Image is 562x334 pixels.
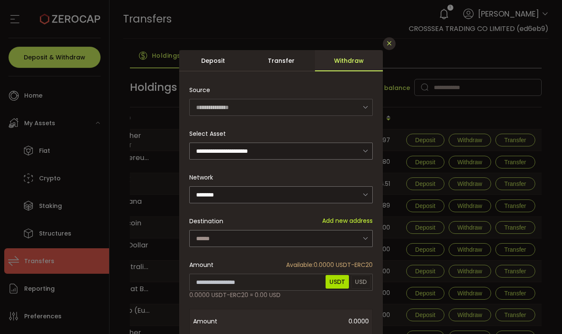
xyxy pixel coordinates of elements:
[189,173,218,182] label: Network
[261,313,369,330] span: 0.0000
[193,313,261,330] span: Amount
[247,50,315,71] div: Transfer
[383,37,396,50] button: Close
[286,261,373,269] span: 0.0000 USDT-ERC20
[179,50,247,71] div: Deposit
[351,275,371,289] span: USD
[189,261,214,269] span: Amount
[189,129,231,138] label: Select Asset
[461,242,562,334] iframe: Chat Widget
[189,217,223,225] span: Destination
[286,261,314,269] span: Available:
[322,216,373,225] span: Add new address
[315,50,383,71] div: Withdraw
[189,291,281,300] span: 0.0000 USDT-ERC20 ≈ 0.00 USD
[189,81,210,98] span: Source
[461,242,562,334] div: 聊天小组件
[326,275,349,289] span: USDT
